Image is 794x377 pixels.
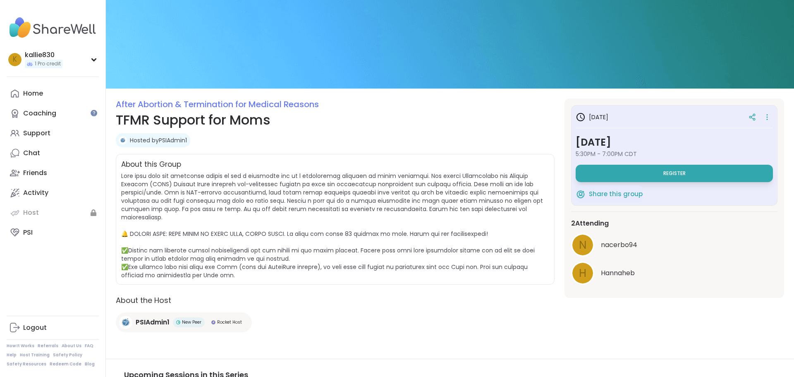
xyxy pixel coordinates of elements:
span: Hannaheb [601,268,635,278]
img: PSIAdmin1 [119,316,132,329]
a: Safety Resources [7,361,46,367]
a: After Abortion & Termination for Medical Reasons [116,98,319,110]
img: ShareWell Nav Logo [7,13,99,42]
button: Register [576,165,773,182]
img: Rocket Host [211,320,215,324]
span: PSIAdmin1 [136,317,170,327]
a: PSIAdmin1PSIAdmin1New PeerNew PeerRocket HostRocket Host [116,312,252,332]
div: Support [23,129,50,138]
span: New Peer [182,319,201,325]
div: Coaching [23,109,56,118]
span: Share this group [589,190,643,199]
div: kallie830 [25,50,62,60]
div: Chat [23,149,40,158]
span: Rocket Host [217,319,242,325]
span: Register [663,170,686,177]
a: Safety Policy [53,352,82,358]
a: Blog [85,361,95,367]
a: PSI [7,223,99,243]
div: Activity [23,188,48,197]
a: Host Training [20,352,50,358]
div: Home [23,89,43,98]
a: Coaching [7,103,99,123]
a: How It Works [7,343,34,349]
a: HHannaheb [571,262,777,285]
a: Hosted byPSIAdmin1 [130,136,187,144]
span: Lore ipsu dolo sit ametconse adipis el sed d eiusmodte inc ut l etdoloremag aliquaen ad minim ven... [121,172,543,279]
a: Support [7,123,99,143]
div: Host [23,208,39,217]
a: FAQ [85,343,93,349]
iframe: Spotlight [91,110,97,116]
span: 5:30PM - 7:00PM CDT [576,150,773,158]
span: 2 Attending [571,219,609,228]
a: Activity [7,183,99,203]
a: Logout [7,318,99,338]
a: Home [7,84,99,103]
div: Logout [23,323,47,332]
span: H [579,265,586,281]
h3: [DATE] [576,135,773,150]
a: Chat [7,143,99,163]
div: Friends [23,168,47,178]
a: Referrals [38,343,58,349]
h1: TFMR Support for Moms [116,110,555,130]
img: ShareWell Logomark [576,189,586,199]
h3: [DATE] [576,112,608,122]
a: Help [7,352,17,358]
a: About Us [62,343,81,349]
a: Friends [7,163,99,183]
span: n [579,237,586,253]
img: PSIAdmin1 [119,136,127,144]
h2: About the Host [116,295,555,306]
a: Host [7,203,99,223]
a: Redeem Code [50,361,81,367]
a: nnacerbo94 [571,233,777,257]
button: Share this group [576,185,643,203]
div: PSI [23,228,33,237]
span: nacerbo94 [601,240,637,250]
h2: About this Group [121,159,181,170]
img: New Peer [176,320,180,324]
span: k [13,54,17,65]
span: 1 Pro credit [35,60,61,67]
